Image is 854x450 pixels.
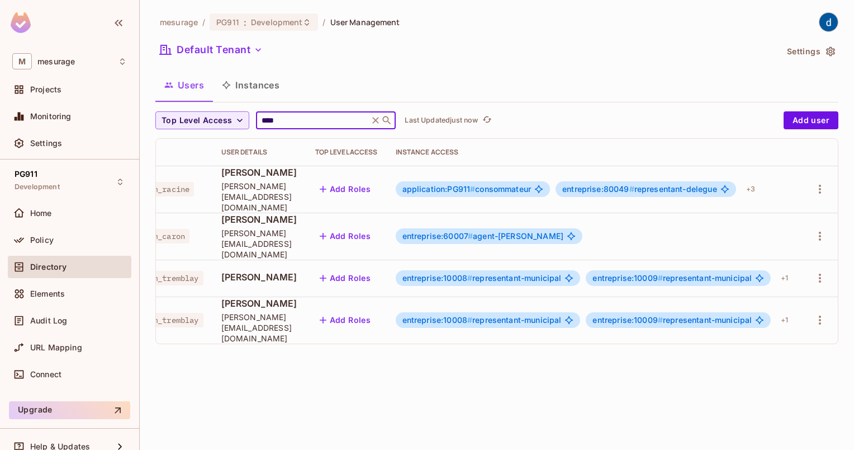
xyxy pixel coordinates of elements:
span: entreprise:10009 [592,315,663,325]
span: entreprise:80049 [562,184,634,194]
span: Workspace: mesurage [37,57,75,66]
span: # [468,231,473,241]
span: pes@adam_racine [117,182,194,196]
button: refresh [480,114,494,127]
button: Add Roles [315,311,376,329]
span: # [467,273,472,283]
span: pes@adam_tremblay [117,271,203,285]
span: Monitoring [30,112,72,121]
button: Add user [784,111,838,129]
p: Last Updated just now [405,116,478,125]
span: [PERSON_NAME] [221,297,297,310]
span: Top Level Access [162,114,232,128]
span: URL Mapping [30,343,82,352]
span: representant-municipal [402,316,562,325]
button: Add Roles [315,269,376,287]
button: Users [155,71,213,99]
span: # [658,315,663,325]
span: representant-delegue [562,185,717,194]
div: + 1 [776,311,793,329]
button: Default Tenant [155,41,267,59]
img: SReyMgAAAABJRU5ErkJggg== [11,12,31,33]
span: PG911 [15,170,37,179]
span: Audit Log [30,316,67,325]
button: Add Roles [315,180,376,198]
span: consommateur [402,185,532,194]
span: entreprise:60007 [402,231,473,241]
span: Policy [30,236,54,245]
span: entreprise:10008 [402,273,473,283]
span: Development [251,17,302,27]
button: Top Level Access [155,111,249,129]
span: representant-municipal [592,274,752,283]
span: [PERSON_NAME] [221,271,297,283]
span: : [243,18,247,27]
span: representant-municipal [592,316,752,325]
img: dev 911gcl [819,13,838,31]
span: Directory [30,262,67,271]
div: + 1 [776,269,793,287]
span: entreprise:10008 [402,315,473,325]
span: # [629,184,634,194]
span: M [12,53,32,69]
span: the active workspace [160,17,198,27]
span: [PERSON_NAME][EMAIL_ADDRESS][DOMAIN_NAME] [221,312,297,344]
span: PG911 [216,17,239,27]
span: # [470,184,475,194]
span: [PERSON_NAME][EMAIL_ADDRESS][DOMAIN_NAME] [221,228,297,260]
button: Upgrade [9,401,130,419]
div: + 3 [742,180,760,198]
span: PES@adam_tremblay [117,313,203,327]
button: Add Roles [315,227,376,245]
button: Settings [782,43,838,60]
span: agent-[PERSON_NAME] [402,232,563,241]
span: Connect [30,370,61,379]
li: / [322,17,325,27]
span: User Management [330,17,400,27]
div: Instance Access [396,148,793,157]
div: User Key [117,148,203,157]
span: # [467,315,472,325]
div: User Details [221,148,297,157]
span: Settings [30,139,62,148]
span: refresh [482,115,492,126]
button: Instances [213,71,288,99]
span: Projects [30,85,61,94]
span: representant-municipal [402,274,562,283]
span: [PERSON_NAME] [221,166,297,179]
span: # [658,273,663,283]
span: Elements [30,289,65,298]
span: application:PG911 [402,184,476,194]
span: Home [30,209,52,218]
li: / [202,17,205,27]
span: [PERSON_NAME] [221,213,297,226]
div: Top Level Access [315,148,378,157]
span: Click to refresh data [478,114,494,127]
span: Development [15,182,60,191]
span: [PERSON_NAME][EMAIL_ADDRESS][DOMAIN_NAME] [221,181,297,213]
span: entreprise:10009 [592,273,663,283]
